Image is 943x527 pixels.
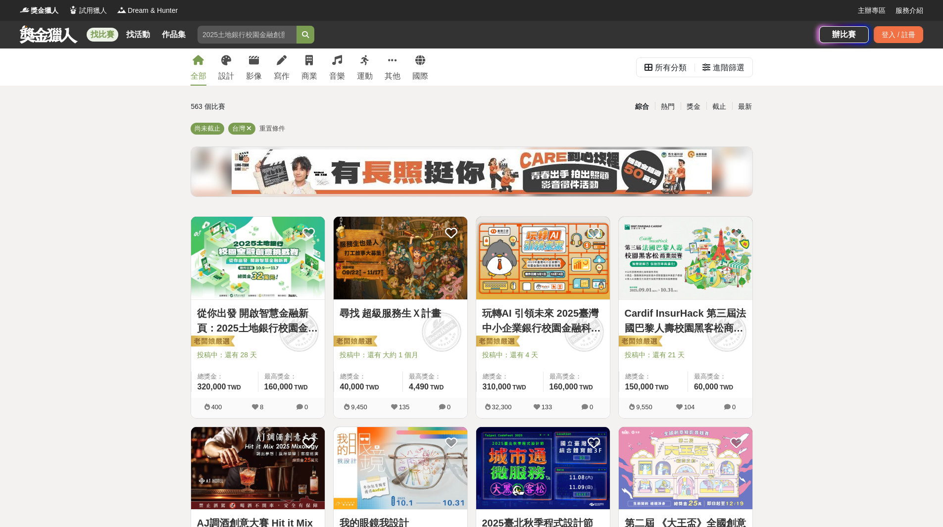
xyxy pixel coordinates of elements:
img: Logo [20,5,30,15]
a: Cardif InsurHack 第三屆法國巴黎人壽校園黑客松商業競賽 [625,306,746,335]
div: 影像 [246,70,262,82]
span: 獎金獵人 [31,5,58,16]
span: 8 [260,403,263,411]
span: 320,000 [198,383,226,391]
span: 9,550 [636,403,652,411]
a: Cover Image [619,217,752,300]
a: 主辦專區 [858,5,886,16]
img: 老闆娘嚴選 [332,335,377,349]
img: Cover Image [334,217,467,299]
span: 重置條件 [259,125,285,132]
span: TWD [294,384,307,391]
a: 國際 [412,48,428,86]
span: 4,490 [409,383,429,391]
span: 總獎金： [483,372,537,382]
div: 音樂 [329,70,345,82]
img: Logo [117,5,127,15]
div: 登入 / 註冊 [874,26,923,43]
a: 寫作 [274,48,290,86]
div: 獎金 [681,98,706,115]
span: Dream & Hunter [128,5,178,16]
span: 40,000 [340,383,364,391]
span: 投稿中：還有 21 天 [625,350,746,360]
img: Logo [68,5,78,15]
a: 全部 [191,48,206,86]
span: 150,000 [625,383,654,391]
span: 試用獵人 [79,5,107,16]
span: 133 [542,403,552,411]
img: 老闆娘嚴選 [189,335,235,349]
span: 160,000 [549,383,578,391]
div: 寫作 [274,70,290,82]
span: TWD [655,384,668,391]
a: Cover Image [334,217,467,300]
span: 310,000 [483,383,511,391]
span: TWD [579,384,593,391]
span: 0 [732,403,736,411]
span: 0 [447,403,450,411]
span: 投稿中：還有 4 天 [482,350,604,360]
span: 總獎金： [625,372,682,382]
img: Cover Image [476,427,610,510]
img: Cover Image [619,217,752,299]
a: Cover Image [191,217,325,300]
div: 設計 [218,70,234,82]
a: 尋找 超級服務生Ｘ計畫 [340,306,461,321]
img: Cover Image [191,217,325,299]
div: 563 個比賽 [191,98,378,115]
span: 最高獎金： [264,372,319,382]
span: TWD [430,384,444,391]
a: 從你出發 開啟智慧金融新頁：2025土地銀行校園金融創意挑戰賽 [197,306,319,335]
div: 全部 [191,70,206,82]
span: 總獎金： [340,372,397,382]
a: 其他 [385,48,400,86]
img: Cover Image [191,427,325,510]
div: 所有分類 [655,58,687,78]
a: Logo獎金獵人 [20,5,58,16]
a: 玩轉AI 引領未來 2025臺灣中小企業銀行校園金融科技創意挑戰賽 [482,306,604,335]
span: 0 [590,403,593,411]
span: TWD [227,384,241,391]
div: 商業 [301,70,317,82]
a: 影像 [246,48,262,86]
span: 最高獎金： [694,372,746,382]
span: 最高獎金： [409,372,461,382]
a: 商業 [301,48,317,86]
span: TWD [512,384,526,391]
div: 綜合 [629,98,655,115]
a: 音樂 [329,48,345,86]
div: 運動 [357,70,373,82]
img: 老闆娘嚴選 [617,335,662,349]
img: Cover Image [476,217,610,299]
span: 尚未截止 [195,125,220,132]
span: 投稿中：還有 28 天 [197,350,319,360]
span: 最高獎金： [549,372,604,382]
a: 找活動 [122,28,154,42]
span: 400 [211,403,222,411]
span: 投稿中：還有 大約 1 個月 [340,350,461,360]
div: 截止 [706,98,732,115]
a: Logo試用獵人 [68,5,107,16]
span: 0 [304,403,308,411]
span: 60,000 [694,383,718,391]
input: 2025土地銀行校園金融創意挑戰賽：從你出發 開啟智慧金融新頁 [198,26,297,44]
div: 熱門 [655,98,681,115]
div: 其他 [385,70,400,82]
div: 最新 [732,98,758,115]
img: Cover Image [334,427,467,510]
span: 總獎金： [198,372,252,382]
img: 老闆娘嚴選 [474,335,520,349]
div: 辦比賽 [819,26,869,43]
span: 160,000 [264,383,293,391]
img: Cover Image [619,427,752,510]
a: 作品集 [158,28,190,42]
span: 135 [399,403,410,411]
span: TWD [720,384,733,391]
span: 台灣 [232,125,245,132]
a: 找比賽 [87,28,118,42]
a: 運動 [357,48,373,86]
